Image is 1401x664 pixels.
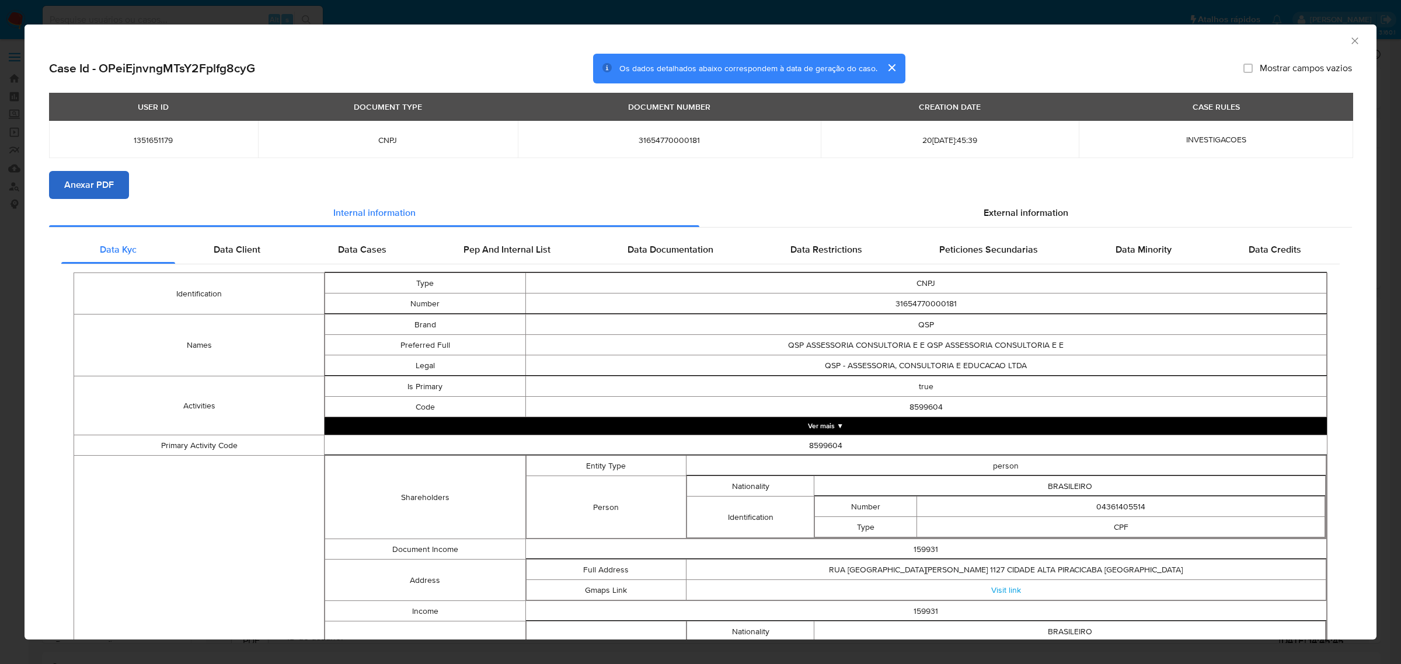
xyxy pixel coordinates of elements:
td: CNPJ [525,273,1327,293]
button: Anexar PDF [49,171,129,199]
td: 8599604 [525,397,1327,417]
td: Nationality [686,476,814,497]
td: Names [74,314,325,376]
td: 159931 [525,539,1327,560]
button: cerrar [877,54,905,82]
td: BRASILEIRO [814,476,1326,497]
h2: Case Id - OPeiEjnvngMTsY2Fplfg8cyG [49,61,255,76]
td: RUA [GEOGRAPHIC_DATA][PERSON_NAME] 1127 CIDADE ALTA PIRACICABA [GEOGRAPHIC_DATA] [686,560,1326,580]
td: Gmaps Link [526,580,686,600]
td: Shareholders [325,456,525,539]
span: CNPJ [272,135,504,145]
button: Fechar a janela [1349,35,1360,46]
td: 159931 [525,601,1327,621]
span: Data Credits [1249,243,1301,256]
td: Nationality [686,621,814,642]
span: Mostrar campos vazios [1260,62,1352,74]
td: Number [815,497,917,517]
span: Anexar PDF [64,172,114,198]
td: Income [325,601,525,621]
td: Type [815,517,917,537]
span: Internal information [333,206,416,219]
td: 31654770000181 [525,293,1327,314]
td: person [686,456,1326,476]
td: Full Address [526,560,686,580]
td: Entity Type [526,456,686,476]
td: Person [526,476,686,539]
span: 20[DATE]:45:39 [835,135,1065,145]
td: Address [325,560,525,601]
td: CPF [917,517,1325,537]
td: Legal [325,355,525,376]
span: Data Client [214,243,260,256]
td: Brand [325,314,525,335]
span: Data Minority [1116,243,1172,256]
div: Detailed internal info [61,236,1340,264]
td: BRASILEIRO [814,621,1326,642]
input: Mostrar campos vazios [1243,64,1253,73]
span: Data Restrictions [790,243,862,256]
div: CASE RULES [1186,97,1247,117]
td: Number [325,293,525,314]
td: Is Primary [325,376,525,397]
td: QSP ASSESSORIA CONSULTORIA E E QSP ASSESSORIA CONSULTORIA E E [525,335,1327,355]
td: Document Income [325,539,525,560]
td: QSP [525,314,1327,335]
td: Primary Activity Code [74,435,325,456]
div: DOCUMENT TYPE [347,97,429,117]
span: INVESTIGACOES [1186,134,1246,145]
td: 8599604 [325,435,1327,456]
span: Data Kyc [100,243,137,256]
span: Pep And Internal List [463,243,550,256]
td: Activities [74,376,325,435]
a: Visit link [991,584,1021,596]
div: Detailed info [49,199,1352,227]
td: 04361405514 [917,497,1325,517]
span: Data Documentation [628,243,713,256]
td: Identification [686,497,814,538]
div: DOCUMENT NUMBER [621,97,717,117]
td: Identification [74,273,325,314]
div: closure-recommendation-modal [25,25,1376,639]
span: Data Cases [338,243,386,256]
div: USER ID [131,97,176,117]
td: true [525,376,1327,397]
span: Peticiones Secundarias [939,243,1038,256]
div: CREATION DATE [912,97,988,117]
td: QSP - ASSESSORIA, CONSULTORIA E EDUCACAO LTDA [525,355,1327,376]
button: Expand array [325,417,1327,435]
span: External information [984,206,1068,219]
td: Code [325,397,525,417]
td: Preferred Full [325,335,525,355]
td: Type [325,273,525,293]
span: 31654770000181 [532,135,807,145]
span: 1351651179 [63,135,244,145]
span: Os dados detalhados abaixo correspondem à data de geração do caso. [619,62,877,74]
